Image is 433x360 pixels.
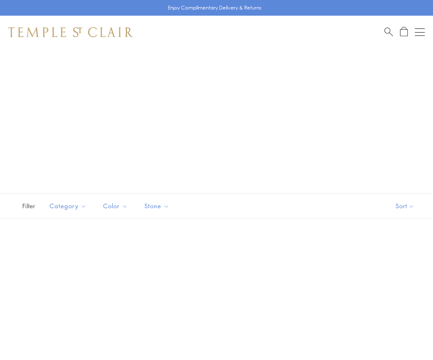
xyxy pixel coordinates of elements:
button: Color [97,197,134,215]
span: Category [45,201,93,211]
span: Color [99,201,134,211]
button: Show sort by [377,193,433,219]
p: Enjoy Complimentary Delivery & Returns [168,4,261,12]
button: Stone [138,197,176,215]
button: Category [43,197,93,215]
img: Temple St. Clair [8,27,133,37]
span: Stone [140,201,176,211]
button: Open navigation [415,27,425,37]
a: Search [384,27,393,37]
a: Open Shopping Bag [400,27,408,37]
